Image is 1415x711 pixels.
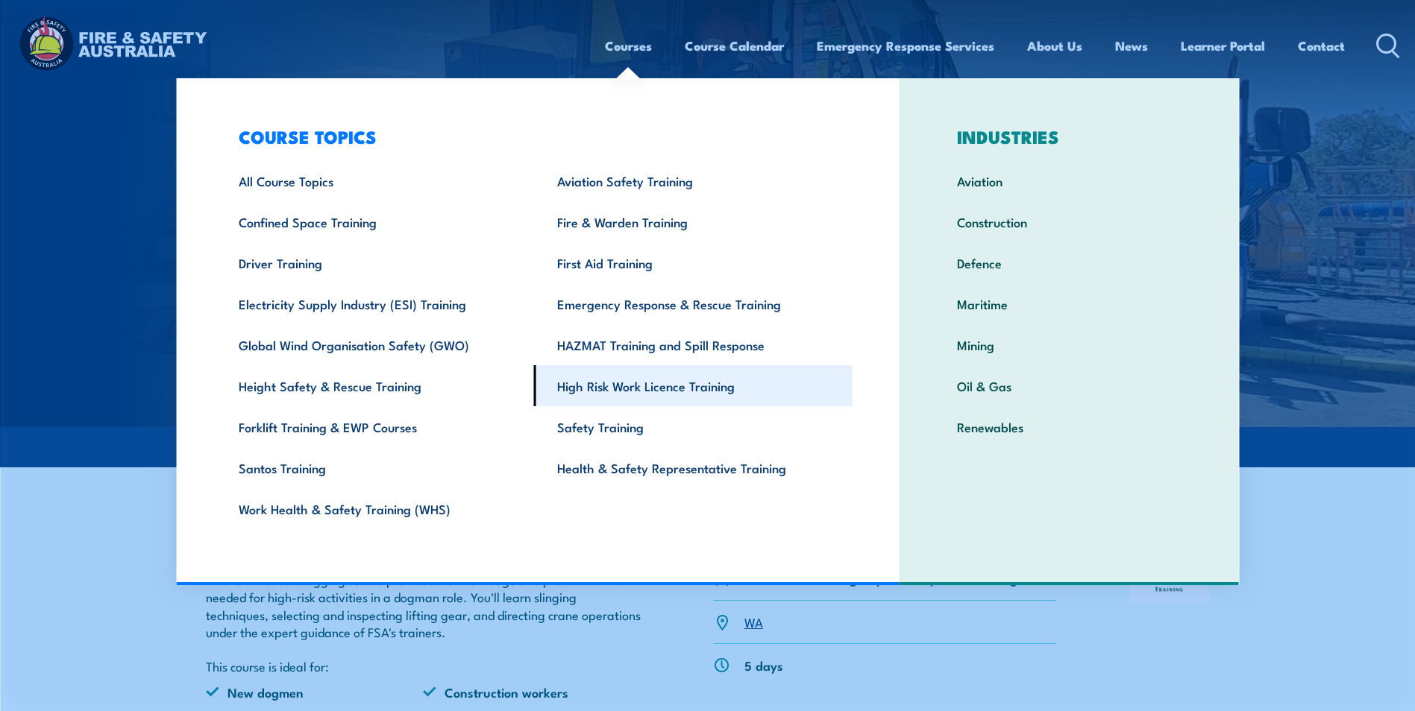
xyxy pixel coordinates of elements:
a: All Course Topics [216,160,534,201]
a: Contact [1298,26,1345,66]
a: Santos Training [216,447,534,488]
p: This Perth-based dogging course provides the knowledge and practical skills needed for high-risk ... [206,571,641,641]
a: First Aid Training [534,242,853,283]
a: Aviation [934,160,1205,201]
a: Forklift Training & EWP Courses [216,406,534,447]
p: This course is ideal for: [206,657,641,674]
h3: INDUSTRIES [934,126,1205,147]
a: Aviation Safety Training [534,160,853,201]
a: Construction [934,201,1205,242]
a: Fire & Warden Training [534,201,853,242]
a: Courses [605,26,652,66]
a: Safety Training [534,406,853,447]
a: Oil & Gas [934,365,1205,406]
li: Construction workers [423,683,641,701]
a: Electricity Supply Industry (ESI) Training [216,283,534,324]
a: Driver Training [216,242,534,283]
a: Global Wind Organisation Safety (GWO) [216,324,534,365]
a: WA [744,613,763,631]
a: Maritime [934,283,1205,324]
a: HAZMAT Training and Spill Response [534,324,853,365]
a: About Us [1027,26,1082,66]
p: Individuals, Small groups or Corporate bookings [744,569,1023,587]
a: High Risk Work Licence Training [534,365,853,406]
a: Height Safety & Rescue Training [216,365,534,406]
p: 5 days [744,657,783,674]
a: Emergency Response Services [817,26,994,66]
a: Renewables [934,406,1205,447]
a: Learner Portal [1181,26,1265,66]
a: Defence [934,242,1205,283]
h3: COURSE TOPICS [216,126,853,147]
a: Confined Space Training [216,201,534,242]
a: Health & Safety Representative Training [534,447,853,488]
a: News [1115,26,1148,66]
a: Emergency Response & Rescue Training [534,283,853,324]
a: Mining [934,324,1205,365]
li: New dogmen [206,683,424,701]
a: Course Calendar [685,26,784,66]
a: Work Health & Safety Training (WHS) [216,488,534,529]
